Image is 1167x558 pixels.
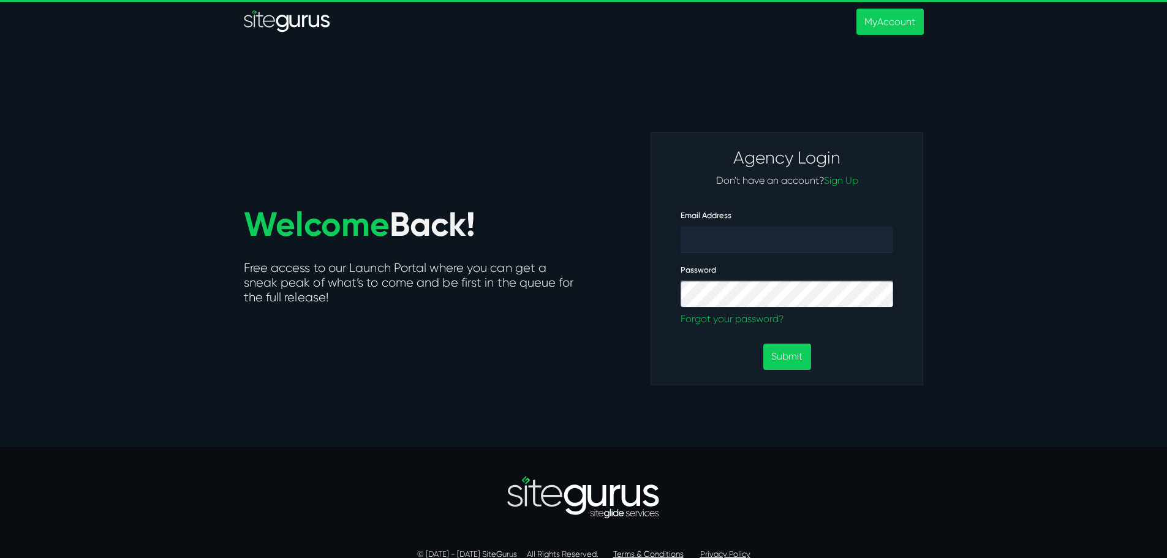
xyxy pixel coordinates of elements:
[856,9,923,35] a: MyAccount
[681,211,731,221] label: Email Address
[244,10,331,34] img: Sitegurus Logo
[244,204,390,244] span: Welcome
[824,175,858,186] a: Sign Up
[763,344,810,370] button: Submit
[681,173,893,188] p: Don't have an account?
[244,10,331,34] a: SiteGurus
[244,206,562,243] h1: Back!
[681,312,893,326] a: Forgot your password?
[681,265,716,275] label: Password
[244,261,575,307] h5: Free access to our Launch Portal where you can get a sneak peak of what’s to come and be first in...
[681,148,893,168] h3: Agency Login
